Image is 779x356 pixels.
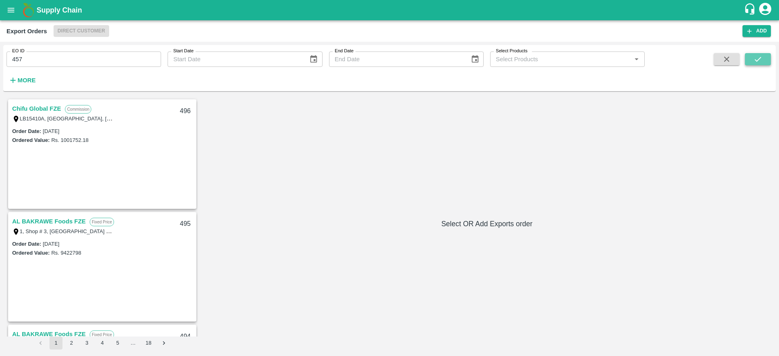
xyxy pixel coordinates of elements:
button: Go to page 18 [142,337,155,350]
button: Go to page 5 [111,337,124,350]
button: Go to next page [157,337,170,350]
b: Supply Chain [37,6,82,14]
p: Fixed Price [90,218,114,226]
div: … [127,339,140,347]
label: Ordered Value: [12,250,49,256]
button: page 1 [49,337,62,350]
button: open drawer [2,1,20,19]
label: [DATE] [43,241,60,247]
nav: pagination navigation [33,337,172,350]
div: 495 [175,214,196,234]
button: Choose date [306,51,321,67]
label: LB15410A, [GEOGRAPHIC_DATA], [GEOGRAPHIC_DATA], [GEOGRAPHIC_DATA], [GEOGRAPHIC_DATA] [20,115,276,122]
a: AL BAKRAWE Foods FZE [12,329,86,339]
button: Add [742,25,771,37]
label: Order Date : [12,241,41,247]
label: Rs. 9422798 [51,250,81,256]
div: account of current user [758,2,773,19]
div: customer-support [744,3,758,17]
h6: Select OR Add Exports order [201,218,773,229]
img: logo [20,2,37,18]
input: End Date [329,51,464,67]
button: More [6,73,38,87]
label: End Date [335,48,353,54]
a: Chifu Global FZE [12,103,61,114]
div: 496 [175,102,196,121]
label: Select Products [496,48,527,54]
button: Go to page 3 [80,337,93,350]
label: 1, Shop # 3, [GEOGRAPHIC_DATA] – central fruits and vegetables market, , , , , [GEOGRAPHIC_DATA] [20,228,264,234]
div: Export Orders [6,26,47,36]
p: Fixed Price [90,330,114,339]
label: Order Date : [12,128,41,134]
input: Select Products [493,54,629,64]
p: Commission [65,105,91,114]
button: Choose date [467,51,483,67]
label: [DATE] [43,128,60,134]
button: Open [631,54,642,64]
input: Start Date [168,51,303,67]
label: EO ID [12,48,24,54]
label: Rs. 1001752.18 [51,137,88,143]
button: Go to page 2 [65,337,78,350]
strong: More [17,77,36,84]
label: Start Date [173,48,194,54]
a: AL BAKRAWE Foods FZE [12,216,86,227]
input: Enter EO ID [6,51,161,67]
a: Supply Chain [37,4,744,16]
div: 494 [175,327,196,346]
label: Ordered Value: [12,137,49,143]
button: Go to page 4 [96,337,109,350]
